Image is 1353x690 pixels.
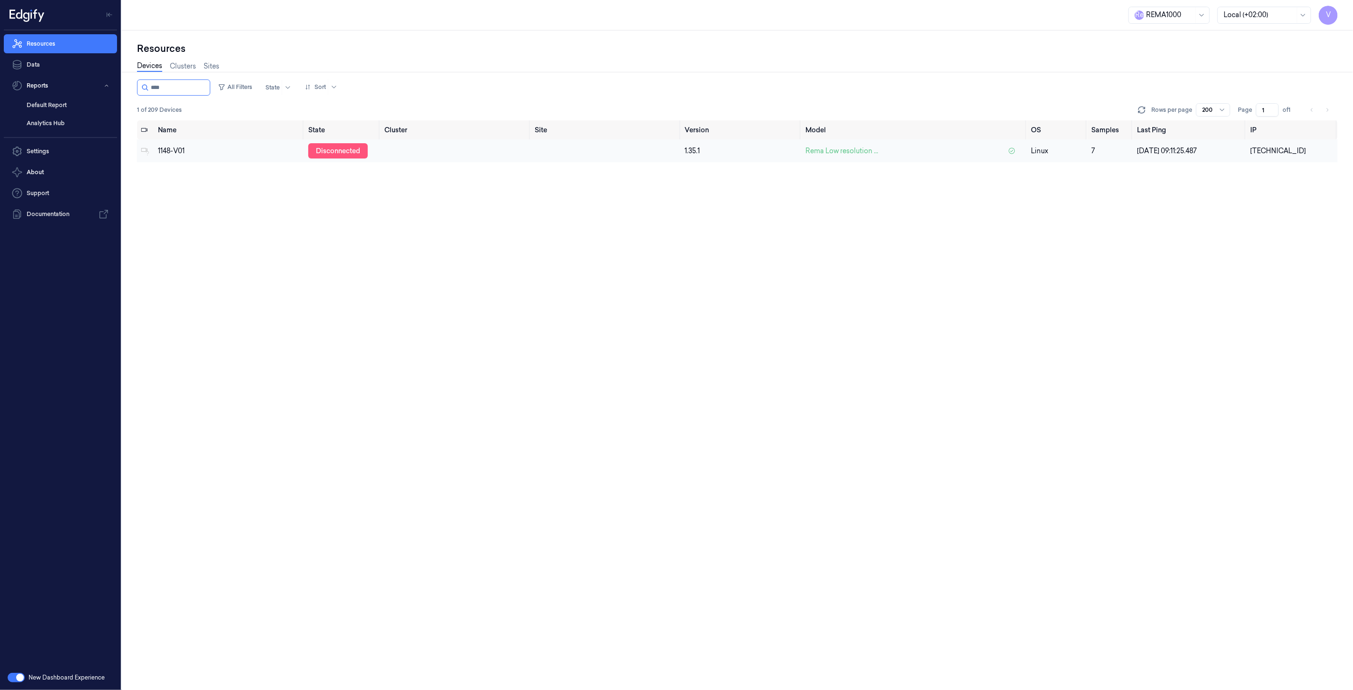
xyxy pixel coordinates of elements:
[685,146,798,156] div: 1.35.1
[1133,120,1246,139] th: Last Ping
[4,184,117,203] a: Support
[681,120,802,139] th: Version
[4,76,117,95] button: Reports
[1137,146,1243,156] div: [DATE] 09:11:25.487
[137,106,182,114] span: 1 of 209 Devices
[4,142,117,161] a: Settings
[102,7,117,22] button: Toggle Navigation
[4,34,117,53] a: Resources
[1246,120,1338,139] th: IP
[170,61,196,71] a: Clusters
[1031,146,1084,156] p: linux
[4,205,117,224] a: Documentation
[1027,120,1088,139] th: OS
[204,61,219,71] a: Sites
[304,120,381,139] th: State
[1151,106,1192,114] p: Rows per page
[19,97,117,113] a: Default Report
[1305,103,1334,117] nav: pagination
[1238,106,1252,114] span: Page
[1088,120,1133,139] th: Samples
[137,42,1338,55] div: Resources
[19,115,117,131] a: Analytics Hub
[805,146,878,156] span: Rema Low resolution ...
[1283,106,1298,114] span: of 1
[1091,146,1129,156] div: 7
[1250,146,1334,156] div: [TECHNICAL_ID]
[137,61,162,72] a: Devices
[4,163,117,182] button: About
[214,79,256,95] button: All Filters
[1319,6,1338,25] button: V
[158,146,301,156] div: 1148-V01
[308,143,368,158] div: disconnected
[154,120,304,139] th: Name
[4,55,117,74] a: Data
[531,120,681,139] th: Site
[802,120,1028,139] th: Model
[381,120,531,139] th: Cluster
[1135,10,1144,20] span: R e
